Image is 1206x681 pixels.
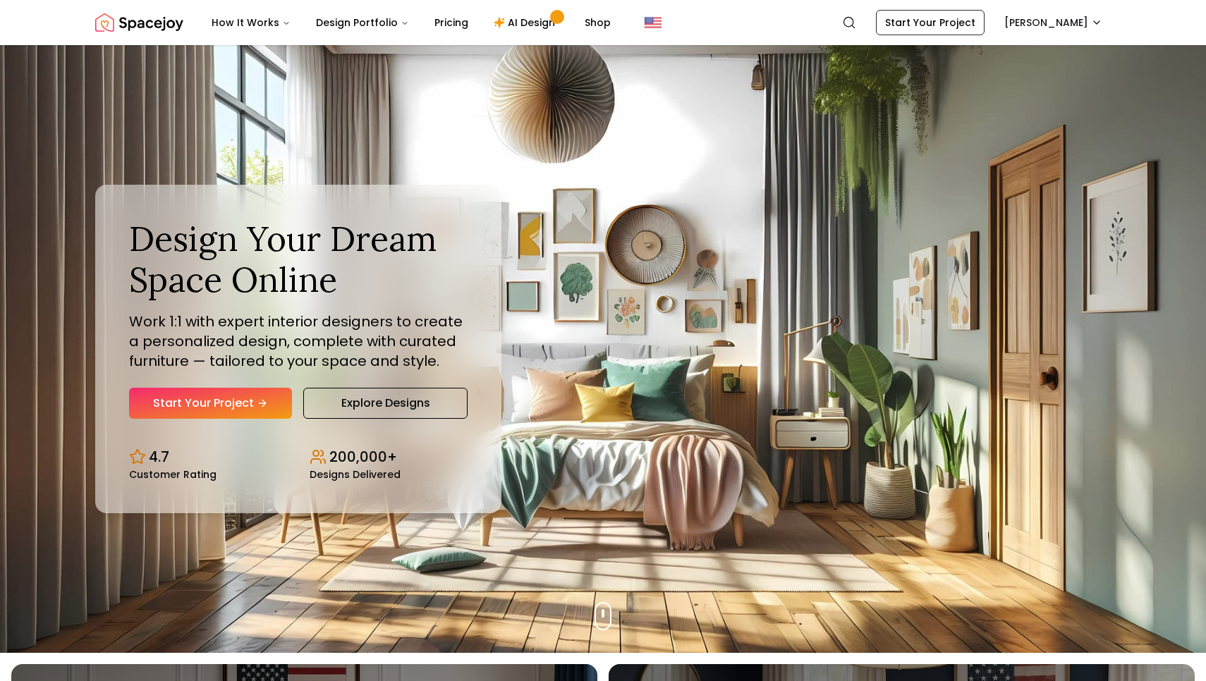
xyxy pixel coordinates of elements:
[149,447,169,467] p: 4.7
[423,8,480,37] a: Pricing
[482,8,571,37] a: AI Design
[996,10,1111,35] button: [PERSON_NAME]
[310,470,401,479] small: Designs Delivered
[129,436,468,479] div: Design stats
[303,388,468,419] a: Explore Designs
[95,8,183,37] img: Spacejoy Logo
[129,219,468,300] h1: Design Your Dream Space Online
[200,8,622,37] nav: Main
[305,8,420,37] button: Design Portfolio
[129,388,292,419] a: Start Your Project
[329,447,397,467] p: 200,000+
[573,8,622,37] a: Shop
[645,14,662,31] img: United States
[95,8,183,37] a: Spacejoy
[129,312,468,371] p: Work 1:1 with expert interior designers to create a personalized design, complete with curated fu...
[129,470,217,479] small: Customer Rating
[200,8,302,37] button: How It Works
[876,10,985,35] a: Start Your Project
